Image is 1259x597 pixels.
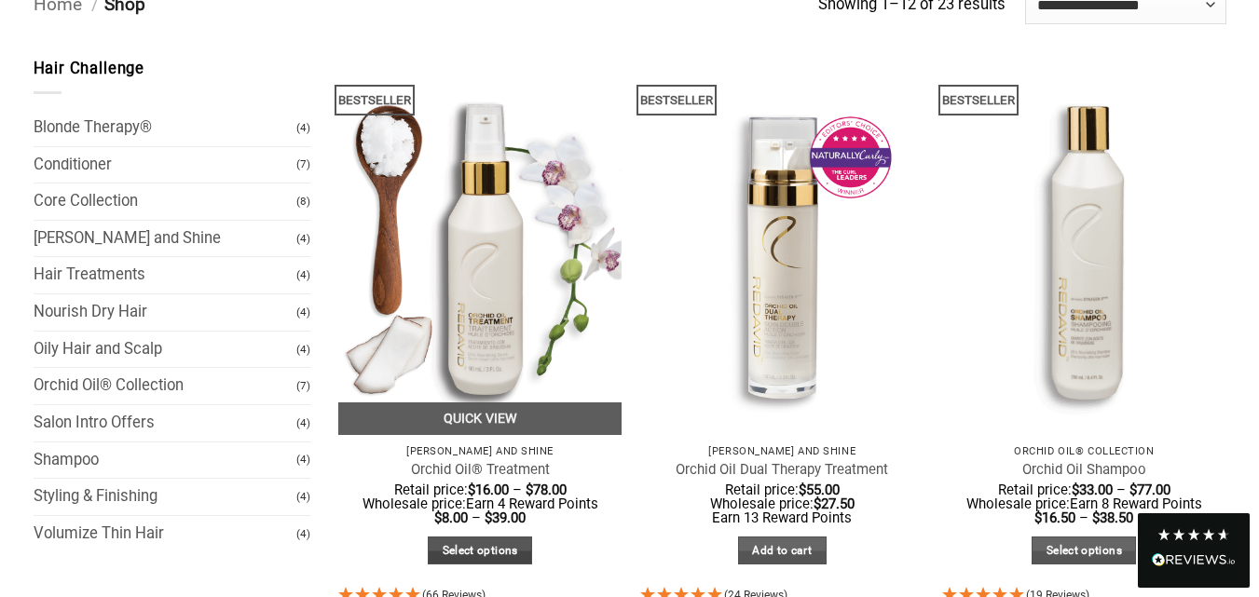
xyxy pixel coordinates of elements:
[34,479,297,515] a: Styling & Finishing
[1079,509,1088,526] span: –
[411,461,550,479] a: Orchid Oil® Treatment
[296,112,310,144] span: (4)
[1072,482,1113,498] bdi: 33.00
[296,185,310,218] span: (8)
[1034,509,1075,526] bdi: 16.50
[1152,553,1236,566] img: REVIEWS.io
[296,481,310,513] span: (4)
[296,518,310,550] span: (4)
[1070,495,1202,512] span: Earn 8 Reward Points
[1072,482,1079,498] span: $
[34,257,297,293] a: Hair Treatments
[338,57,623,435] img: REDAVID Orchid Oil Treatment 90ml
[712,509,852,526] span: Earn 13 Reward Points
[1138,513,1250,588] div: Read All Reviews
[394,482,468,498] span: Retail price:
[1032,536,1136,565] a: Select options for “Orchid Oil Shampoo”
[485,509,526,526] bdi: 39.00
[34,221,297,257] a: [PERSON_NAME] and Shine
[363,495,466,512] span: Wholesale price:
[1022,461,1146,479] a: Orchid Oil Shampoo
[34,332,297,368] a: Oily Hair and Scalp
[710,495,814,512] span: Wholesale price:
[738,536,827,565] a: Add to cart: “Orchid Oil Dual Therapy Treatment”
[34,60,145,77] span: Hair Challenge
[468,482,509,498] bdi: 16.00
[34,442,297,479] a: Shampoo
[966,495,1070,512] span: Wholesale price:
[1116,482,1126,498] span: –
[814,495,855,512] bdi: 27.50
[1156,527,1231,542] div: 4.8 Stars
[1152,550,1236,574] div: Read All Reviews
[640,57,924,435] img: REDAVID Orchid Oil Dual Therapy ~ Award Winning Curl Care
[526,482,567,498] bdi: 78.00
[428,536,532,565] a: Select options for “Orchid Oil® Treatment”
[799,482,806,498] span: $
[998,482,1072,498] span: Retail price:
[1129,482,1170,498] bdi: 77.00
[513,482,522,498] span: –
[34,368,297,404] a: Orchid Oil® Collection
[296,296,310,329] span: (4)
[1092,509,1100,526] span: $
[296,407,310,440] span: (4)
[34,294,297,331] a: Nourish Dry Hair
[526,482,533,498] span: $
[799,482,840,498] bdi: 55.00
[34,516,297,552] a: Volumize Thin Hair
[296,443,310,476] span: (4)
[34,147,297,183] a: Conditioner
[1092,509,1133,526] bdi: 38.50
[1129,482,1137,498] span: $
[725,482,799,498] span: Retail price:
[34,405,297,441] a: Salon Intro Offers
[296,148,310,181] span: (7)
[468,482,475,498] span: $
[34,110,297,146] a: Blonde Therapy®
[434,509,442,526] span: $
[472,509,481,526] span: –
[485,509,492,526] span: $
[466,495,598,512] span: Earn 4 Reward Points
[296,333,310,366] span: (4)
[34,183,297,220] a: Core Collection
[1034,509,1042,526] span: $
[951,445,1217,457] p: Orchid Oil® Collection
[296,370,310,402] span: (7)
[338,402,623,435] a: Quick View
[676,461,888,479] a: Orchid Oil Dual Therapy Treatment
[942,57,1226,435] img: REDAVID Orchid Oil Shampoo
[296,259,310,292] span: (4)
[650,445,915,457] p: [PERSON_NAME] and Shine
[296,223,310,255] span: (4)
[814,495,821,512] span: $
[434,509,468,526] bdi: 8.00
[348,445,613,457] p: [PERSON_NAME] and Shine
